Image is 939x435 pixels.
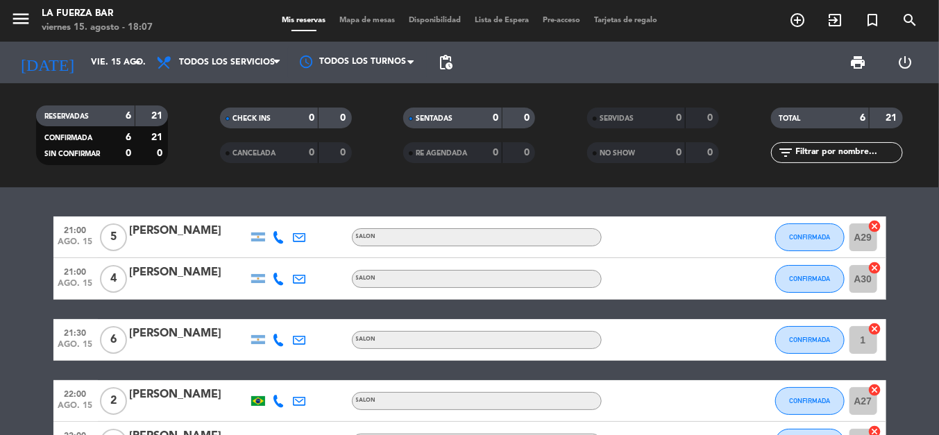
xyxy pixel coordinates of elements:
[100,265,127,293] span: 4
[775,326,845,354] button: CONFIRMADA
[130,325,248,343] div: [PERSON_NAME]
[10,8,31,34] button: menu
[708,113,716,123] strong: 0
[129,54,146,71] i: arrow_drop_down
[676,113,682,123] strong: 0
[332,17,402,24] span: Mapa de mesas
[42,21,153,35] div: viernes 15. agosto - 18:07
[779,115,801,122] span: TOTAL
[778,144,795,161] i: filter_list
[536,17,587,24] span: Pre-acceso
[340,113,348,123] strong: 0
[10,8,31,29] i: menu
[416,150,467,157] span: RE AGENDADA
[775,265,845,293] button: CONFIRMADA
[850,54,867,71] span: print
[275,17,332,24] span: Mis reservas
[881,42,929,83] div: LOG OUT
[795,145,902,160] input: Filtrar por nombre...
[524,148,532,157] strong: 0
[10,47,84,78] i: [DATE]
[868,261,882,275] i: cancel
[587,17,664,24] span: Tarjetas de regalo
[827,12,843,28] i: exit_to_app
[868,322,882,336] i: cancel
[126,111,131,121] strong: 6
[868,383,882,397] i: cancel
[524,113,532,123] strong: 0
[44,113,89,120] span: RESERVADAS
[789,336,830,343] span: CONFIRMADA
[130,222,248,240] div: [PERSON_NAME]
[775,223,845,251] button: CONFIRMADA
[676,148,682,157] strong: 0
[232,115,271,122] span: CHECK INS
[58,221,93,237] span: 21:00
[600,150,635,157] span: NO SHOW
[886,113,899,123] strong: 21
[58,401,93,417] span: ago. 15
[58,340,93,356] span: ago. 15
[789,397,830,404] span: CONFIRMADA
[151,111,165,121] strong: 21
[130,264,248,282] div: [PERSON_NAME]
[58,385,93,401] span: 22:00
[775,387,845,415] button: CONFIRMADA
[402,17,468,24] span: Disponibilidad
[897,54,913,71] i: power_settings_new
[126,148,131,158] strong: 0
[356,234,376,239] span: SALON
[179,58,275,67] span: Todos los servicios
[58,324,93,340] span: 21:30
[58,263,93,279] span: 21:00
[58,237,93,253] span: ago. 15
[309,113,314,123] strong: 0
[789,233,830,241] span: CONFIRMADA
[356,336,376,342] span: SALON
[902,12,918,28] i: search
[42,7,153,21] div: La Fuerza Bar
[130,386,248,404] div: [PERSON_NAME]
[860,113,865,123] strong: 6
[789,275,830,282] span: CONFIRMADA
[58,279,93,295] span: ago. 15
[340,148,348,157] strong: 0
[126,133,131,142] strong: 6
[44,135,92,142] span: CONFIRMADA
[468,17,536,24] span: Lista de Espera
[600,115,634,122] span: SERVIDAS
[309,148,314,157] strong: 0
[44,151,100,157] span: SIN CONFIRMAR
[100,387,127,415] span: 2
[100,223,127,251] span: 5
[356,275,376,281] span: SALON
[864,12,881,28] i: turned_in_not
[157,148,165,158] strong: 0
[708,148,716,157] strong: 0
[493,113,498,123] strong: 0
[868,219,882,233] i: cancel
[493,148,498,157] strong: 0
[356,398,376,403] span: SALON
[151,133,165,142] strong: 21
[416,115,452,122] span: SENTADAS
[232,150,276,157] span: CANCELADA
[789,12,806,28] i: add_circle_outline
[100,326,127,354] span: 6
[437,54,454,71] span: pending_actions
